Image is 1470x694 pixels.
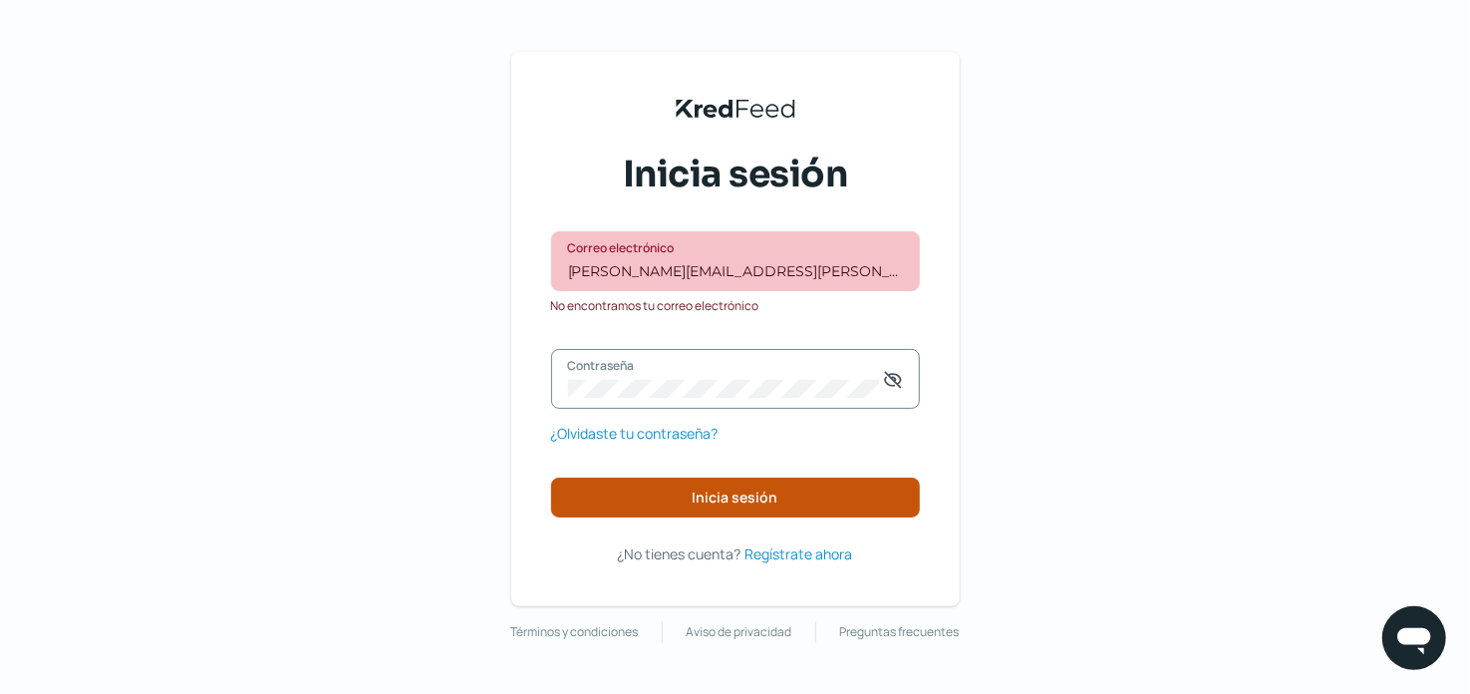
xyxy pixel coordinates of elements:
span: ¿No tienes cuenta? [618,544,741,563]
button: Inicia sesión [551,478,920,518]
span: Inicia sesión [693,491,778,505]
a: Regístrate ahora [745,541,853,566]
a: ¿Olvidaste tu contraseña? [551,421,719,446]
a: Preguntas frecuentes [840,621,960,643]
img: chatIcon [1394,618,1434,658]
a: Aviso de privacidad [687,621,792,643]
span: No encontramos tu correo electrónico [551,295,759,317]
label: Correo electrónico [568,239,883,256]
span: Inicia sesión [623,150,848,199]
label: Contraseña [568,357,883,374]
a: Términos y condiciones [511,621,639,643]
